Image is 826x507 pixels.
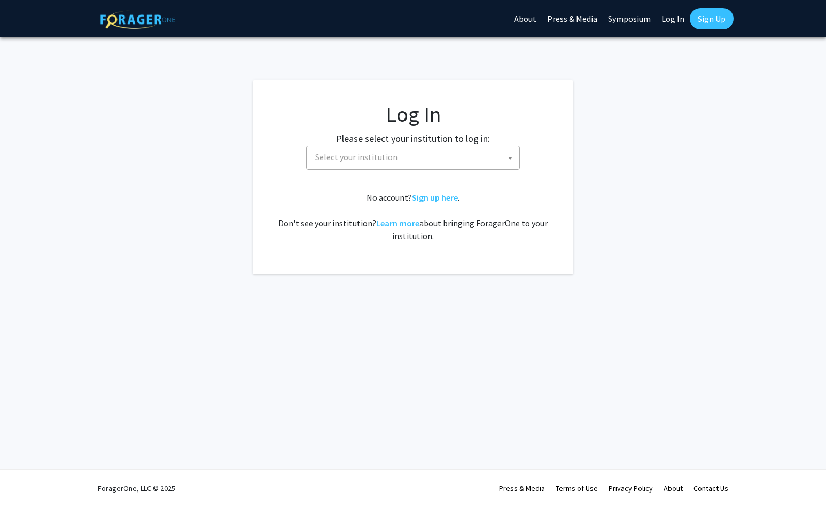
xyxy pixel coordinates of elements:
[499,484,545,493] a: Press & Media
[556,484,598,493] a: Terms of Use
[311,146,519,168] span: Select your institution
[664,484,683,493] a: About
[693,484,728,493] a: Contact Us
[306,146,520,170] span: Select your institution
[98,470,175,507] div: ForagerOne, LLC © 2025
[274,101,552,127] h1: Log In
[609,484,653,493] a: Privacy Policy
[100,10,175,29] img: ForagerOne Logo
[315,152,398,162] span: Select your institution
[690,8,734,29] a: Sign Up
[376,218,419,228] a: Learn more about bringing ForagerOne to your institution
[336,131,490,146] label: Please select your institution to log in:
[412,192,458,203] a: Sign up here
[274,191,552,242] div: No account? . Don't see your institution? about bringing ForagerOne to your institution.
